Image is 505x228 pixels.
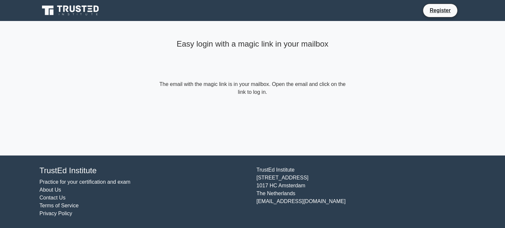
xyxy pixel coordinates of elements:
a: Practice for your certification and exam [39,179,131,185]
h4: Easy login with a magic link in your mailbox [158,39,347,49]
a: Register [426,6,455,14]
form: The email with the magic link is in your mailbox. Open the email and click on the link to log in. [158,80,347,96]
a: Privacy Policy [39,211,72,216]
a: Contact Us [39,195,65,200]
a: About Us [39,187,61,193]
h4: TrustEd Institute [39,166,249,176]
a: Terms of Service [39,203,79,208]
div: TrustEd Institute [STREET_ADDRESS] 1017 HC Amsterdam The Netherlands [EMAIL_ADDRESS][DOMAIN_NAME] [252,166,469,218]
